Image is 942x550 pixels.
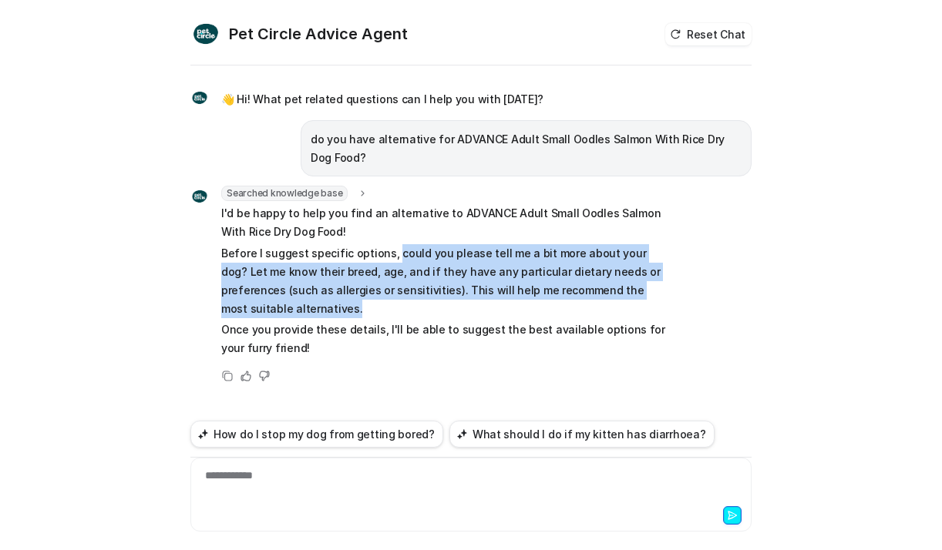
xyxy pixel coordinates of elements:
img: Widget [190,89,209,107]
h2: Pet Circle Advice Agent [229,23,408,45]
p: do you have alternative for ADVANCE Adult Small Oodles Salmon With Rice Dry Dog Food? [311,130,742,167]
button: Reset Chat [665,23,752,45]
p: I'd be happy to help you find an alternative to ADVANCE Adult Small Oodles Salmon With Rice Dry D... [221,204,672,241]
p: Once you provide these details, I'll be able to suggest the best available options for your furry... [221,320,672,357]
button: What should I do if my kitten has diarrhoea? [449,421,715,448]
img: Widget [190,18,221,49]
button: How do I stop my dog from getting bored? [190,421,443,448]
p: Before I suggest specific options, could you please tell me a bit more about your dog? Let me kno... [221,244,672,318]
span: Searched knowledge base [221,186,348,201]
p: 👋 Hi! What pet related questions can I help you with [DATE]? [221,90,543,109]
img: Widget [190,187,209,206]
